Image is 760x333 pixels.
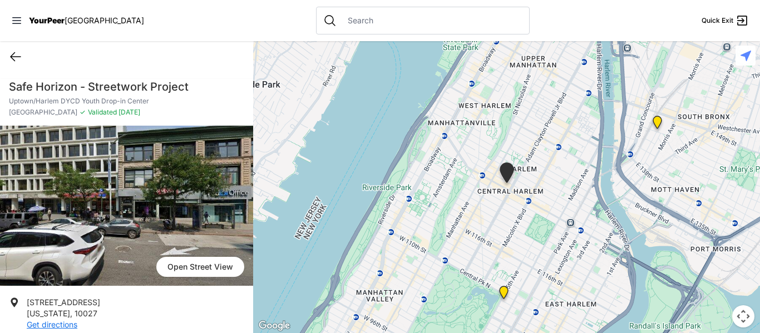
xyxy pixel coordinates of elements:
span: [GEOGRAPHIC_DATA] [65,16,144,25]
input: Search [341,15,522,26]
a: Open this area in Google Maps (opens a new window) [256,319,293,333]
a: Get directions [27,320,77,329]
div: Manhattan [497,286,511,304]
a: Quick Exit [702,14,749,27]
span: YourPeer [29,16,65,25]
span: [GEOGRAPHIC_DATA] [9,108,77,117]
span: [DATE] [117,108,140,116]
span: 10027 [75,309,97,318]
span: [STREET_ADDRESS] [27,297,100,307]
span: Validated [88,108,117,116]
a: Open Street View [156,257,244,277]
span: , [70,309,72,318]
div: Harm Reduction Center [650,116,664,133]
a: YourPeer[GEOGRAPHIC_DATA] [29,17,144,24]
div: Uptown/Harlem DYCD Youth Drop-in Center [497,162,516,187]
span: Quick Exit [702,16,733,25]
img: Google [256,319,293,333]
span: ✓ [80,108,86,117]
button: Map camera controls [732,305,754,327]
h1: Safe Horizon - Streetwork Project [9,79,244,95]
span: [US_STATE] [27,309,70,318]
p: Uptown/Harlem DYCD Youth Drop-in Center [9,97,244,106]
